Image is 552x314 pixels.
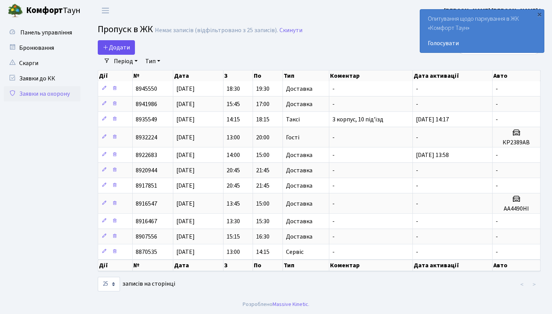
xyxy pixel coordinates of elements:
[173,260,223,271] th: Дата
[286,201,312,207] span: Доставка
[496,85,498,93] span: -
[111,55,141,68] a: Період
[136,115,157,124] span: 8935549
[496,182,498,190] span: -
[98,40,135,55] a: Додати
[286,134,299,141] span: Гості
[176,85,195,93] span: [DATE]
[496,100,498,108] span: -
[176,200,195,208] span: [DATE]
[256,200,269,208] span: 15:00
[98,260,133,271] th: Дії
[133,70,174,81] th: №
[332,217,335,226] span: -
[256,85,269,93] span: 19:30
[332,182,335,190] span: -
[136,100,157,108] span: 8941986
[493,260,540,271] th: Авто
[20,28,72,37] span: Панель управління
[332,115,383,124] span: 3 корпус, 10 під'їзд
[536,10,543,18] div: ×
[227,100,240,108] span: 15:45
[496,248,498,256] span: -
[332,232,335,241] span: -
[4,56,80,71] a: Скарги
[4,40,80,56] a: Бронювання
[4,25,80,40] a: Панель управління
[444,6,543,15] a: [PERSON_NAME] [PERSON_NAME] І.
[286,249,304,255] span: Сервіс
[96,4,115,17] button: Переключити навігацію
[496,151,498,159] span: -
[253,70,283,81] th: По
[227,151,240,159] span: 14:00
[227,166,240,175] span: 20:45
[136,232,157,241] span: 8907556
[286,86,312,92] span: Доставка
[413,260,493,271] th: Дата активації
[329,70,413,81] th: Коментар
[283,260,329,271] th: Тип
[227,200,240,208] span: 13:45
[428,39,536,48] a: Голосувати
[103,43,130,52] span: Додати
[227,133,240,142] span: 13:00
[332,85,335,93] span: -
[155,27,278,34] div: Немає записів (відфільтровано з 25 записів).
[227,115,240,124] span: 14:15
[416,85,418,93] span: -
[286,167,312,173] span: Доставка
[136,200,157,208] span: 8916547
[416,100,418,108] span: -
[256,182,269,190] span: 21:45
[416,115,449,124] span: [DATE] 14:17
[286,152,312,158] span: Доставка
[256,133,269,142] span: 20:00
[416,232,418,241] span: -
[286,116,300,123] span: Таксі
[176,217,195,226] span: [DATE]
[332,248,335,256] span: -
[136,248,157,256] span: 8870535
[256,151,269,159] span: 15:00
[98,23,153,36] span: Пропуск в ЖК
[4,71,80,86] a: Заявки до КК
[243,300,309,309] div: Розроблено .
[286,101,312,107] span: Доставка
[286,183,312,189] span: Доставка
[493,70,540,81] th: Авто
[4,86,80,101] a: Заявки на охорону
[227,232,240,241] span: 15:15
[332,151,335,159] span: -
[416,200,418,208] span: -
[136,217,157,226] span: 8916467
[416,151,449,159] span: [DATE] 13:58
[496,217,498,226] span: -
[176,100,195,108] span: [DATE]
[496,166,498,175] span: -
[332,100,335,108] span: -
[283,70,329,81] th: Тип
[176,248,195,256] span: [DATE]
[223,260,253,271] th: З
[416,217,418,226] span: -
[286,234,312,240] span: Доставка
[176,232,195,241] span: [DATE]
[176,115,195,124] span: [DATE]
[98,277,175,291] label: записів на сторінці
[227,248,240,256] span: 13:00
[332,200,335,208] span: -
[416,248,418,256] span: -
[176,151,195,159] span: [DATE]
[286,218,312,224] span: Доставка
[256,217,269,226] span: 15:30
[253,260,283,271] th: По
[273,300,308,308] a: Massive Kinetic
[98,70,133,81] th: Дії
[496,232,498,241] span: -
[256,166,269,175] span: 21:45
[176,133,195,142] span: [DATE]
[136,166,157,175] span: 8920944
[98,277,120,291] select: записів на сторінці
[496,205,537,213] h5: АА4490HI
